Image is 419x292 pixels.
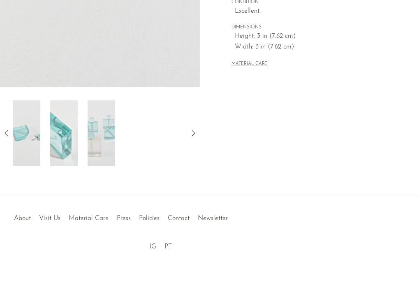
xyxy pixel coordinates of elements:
[198,215,228,222] a: Newsletter
[231,24,409,31] span: DIMENSIONS
[235,42,409,53] span: Width: 3 in (7.62 cm)
[146,237,176,253] ul: Social Medias
[69,215,109,222] a: Material Care
[235,6,409,17] span: Excellent.
[164,243,172,250] a: PT
[50,100,78,166] img: Cut Corner Perfume Bottle
[117,215,131,222] a: Press
[231,61,268,67] button: MATERIAL CARE
[14,215,31,222] a: About
[13,100,40,166] img: Cut Corner Perfume Bottle
[39,215,60,222] a: Visit Us
[88,100,115,166] img: Cut Corner Perfume Bottle
[168,215,190,222] a: Contact
[139,215,160,222] a: Policies
[150,243,156,250] a: IG
[10,209,232,224] ul: Quick links
[235,31,409,42] span: Height: 3 in (7.62 cm)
